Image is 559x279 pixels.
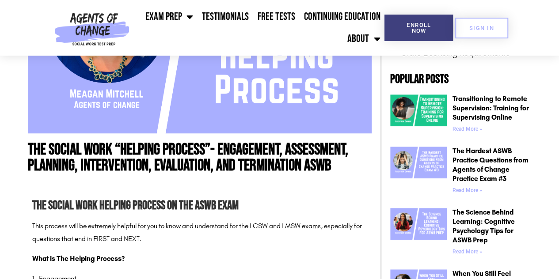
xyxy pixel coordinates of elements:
a: The Hardest ASWB Practice Questions from Agents of Change Practice Exam #3 [453,147,529,182]
a: Transitioning to Remote Supervision Training for Supervising Online [390,94,447,136]
img: Transitioning to Remote Supervision Training for Supervising Online [390,94,447,126]
a: Testimonials [198,6,253,28]
nav: Menu [133,6,384,50]
a: Exam Prep [141,6,198,28]
h2: The Social Work Helping Process on the ASWB Exam [32,196,367,216]
p: This process will be extremely helpful for you to know and understand for the LCSW and LMSW exams... [32,220,367,245]
a: Continuing Education [300,6,384,28]
a: The Hardest ASWB Practice Questions from Agents of Change Practice Exam #3 [390,147,447,197]
img: The Science Behind Learning Cognitive Psychology Tips for ASWB Prep [390,208,447,240]
strong: What is The Helping Process? [32,254,125,263]
a: Read more about Transitioning to Remote Supervision: Training for Supervising Online [453,126,482,132]
span: Enroll Now [399,22,439,34]
a: About [343,28,384,50]
a: Enroll Now [384,15,453,41]
a: Read more about The Science Behind Learning: Cognitive Psychology Tips for ASWB Prep [453,249,482,255]
h2: Popular Posts [390,73,532,86]
a: Transitioning to Remote Supervision: Training for Supervising Online [453,94,529,121]
a: Read more about The Hardest ASWB Practice Questions from Agents of Change Practice Exam #3 [453,187,482,193]
img: The Hardest ASWB Practice Questions from Agents of Change Practice Exam #3 [390,147,447,178]
a: SIGN IN [455,18,508,38]
a: Free Tests [253,6,300,28]
h1: The Social Work “Helping Process”- Engagement, Assessment, Planning, Intervention, Evaluation, an... [28,142,372,174]
span: SIGN IN [469,25,494,31]
a: The Science Behind Learning: Cognitive Psychology Tips for ASWB Prep [453,208,515,244]
a: The Science Behind Learning Cognitive Psychology Tips for ASWB Prep [390,208,447,258]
